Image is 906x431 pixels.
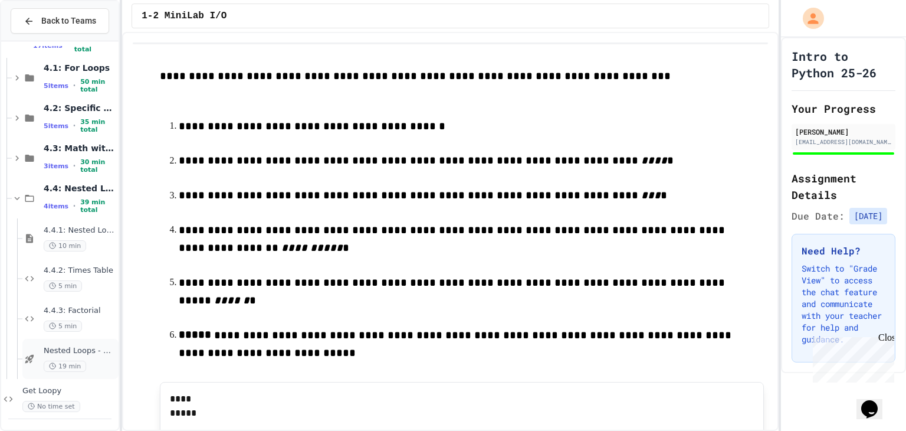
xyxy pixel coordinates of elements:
[44,143,116,154] span: 4.3: Math with Loops
[795,138,892,146] div: [EMAIL_ADDRESS][DOMAIN_NAME]
[856,384,894,419] iframe: chat widget
[792,209,845,223] span: Due Date:
[80,158,116,174] span: 30 min total
[792,170,895,203] h2: Assignment Details
[44,346,116,356] span: Nested Loops - Quiz
[790,5,827,32] div: My Account
[44,82,68,90] span: 5 items
[44,63,116,73] span: 4.1: For Loops
[44,361,86,372] span: 19 min
[74,38,116,53] span: 2h 34m total
[44,321,82,332] span: 5 min
[802,244,885,258] h3: Need Help?
[44,183,116,194] span: 4.4: Nested Loops
[80,78,116,93] span: 50 min total
[33,42,63,50] span: 17 items
[849,208,887,224] span: [DATE]
[44,240,86,252] span: 10 min
[41,15,96,27] span: Back to Teams
[44,122,68,130] span: 5 items
[73,201,75,211] span: •
[44,306,116,316] span: 4.4.3: Factorial
[795,126,892,137] div: [PERSON_NAME]
[142,9,226,23] span: 1-2 MiniLab I/O
[44,103,116,113] span: 4.2: Specific Ranges
[792,100,895,117] h2: Your Progress
[67,41,70,50] span: •
[11,8,109,34] button: Back to Teams
[44,226,116,236] span: 4.4.1: Nested Loops
[80,118,116,133] span: 35 min total
[73,121,75,130] span: •
[808,332,894,383] iframe: chat widget
[73,161,75,171] span: •
[22,386,116,396] span: Get Loopy
[44,203,68,210] span: 4 items
[73,81,75,90] span: •
[22,401,80,412] span: No time set
[5,5,81,75] div: Chat with us now!Close
[802,263,885,345] p: Switch to "Grade View" to access the chat feature and communicate with your teacher for help and ...
[44,280,82,292] span: 5 min
[792,48,895,81] h1: Intro to Python 25-26
[44,162,68,170] span: 3 items
[44,266,116,276] span: 4.4.2: Times Table
[80,198,116,214] span: 39 min total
